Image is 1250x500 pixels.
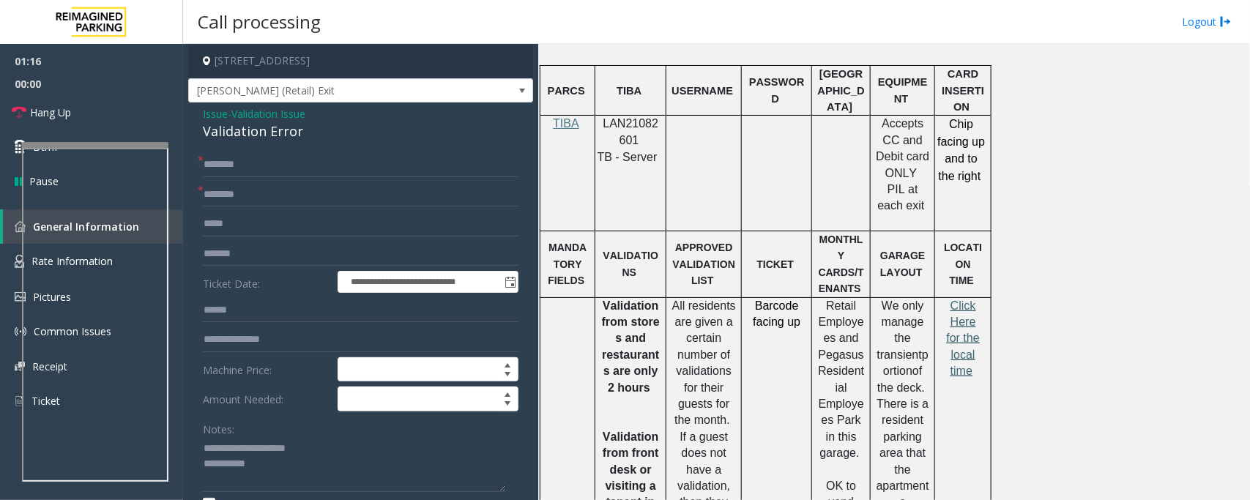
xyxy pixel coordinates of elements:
[819,234,864,294] span: MONTHLY CARDS/TENANTS
[502,272,518,292] span: Toggle popup
[3,209,183,244] a: General Information
[190,4,328,40] h3: Call processing
[199,271,334,293] label: Ticket Date:
[603,117,659,146] span: LAN21082601
[603,430,611,443] span: V
[33,139,58,154] span: Dtmf
[199,357,334,382] label: Machine Price:
[15,362,25,371] img: 'icon'
[497,370,518,381] span: Decrease value
[553,117,579,130] span: TIBA
[818,68,865,113] span: [GEOGRAPHIC_DATA]
[944,242,982,286] span: LOCATION TIME
[937,118,985,182] span: Chip facing up and to the right
[856,447,859,459] span: .
[15,255,24,268] img: 'icon'
[188,44,533,78] h4: [STREET_ADDRESS]
[947,300,980,378] a: Click Here for the local time
[497,399,518,411] span: Decrease value
[598,151,658,163] span: TB - Server
[942,68,984,113] span: CARD INSERTION
[617,85,641,97] span: TIBA
[749,76,805,104] span: PASSWORD
[877,299,924,361] span: We only manage the transient
[553,118,579,130] a: TIBA
[15,292,26,302] img: 'icon'
[602,299,660,394] span: Validation from stores and restaurants are only 2 hours
[199,387,334,411] label: Amount Needed:
[203,417,234,437] label: Notes:
[15,326,26,337] img: 'icon'
[1220,14,1232,29] img: logout
[548,85,585,97] span: PARCS
[228,107,305,121] span: -
[548,242,587,286] span: MANDATORY FIELDS
[231,106,305,122] span: Validation Issue
[878,76,928,104] span: EQUIPMENT
[877,365,925,393] span: of the deck.
[203,106,228,122] span: Issue
[497,358,518,370] span: Increase value
[15,395,24,408] img: 'icon'
[30,105,71,120] span: Hang Up
[189,79,464,102] span: [PERSON_NAME] (Retail) Exit
[878,183,925,212] span: PIL at each exit
[671,85,733,97] span: USERNAME
[876,117,929,179] span: Accepts CC and Debit card ONLY
[883,348,929,377] span: portion
[497,387,518,399] span: Increase value
[603,250,658,277] span: VALIDATIONS
[673,242,736,286] span: APPROVED VALIDATION LIST
[880,250,925,277] span: GARAGE LAYOUT
[15,221,26,232] img: 'icon'
[757,258,795,270] span: TICKET
[203,122,518,141] div: Validation Error
[1182,14,1232,29] a: Logout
